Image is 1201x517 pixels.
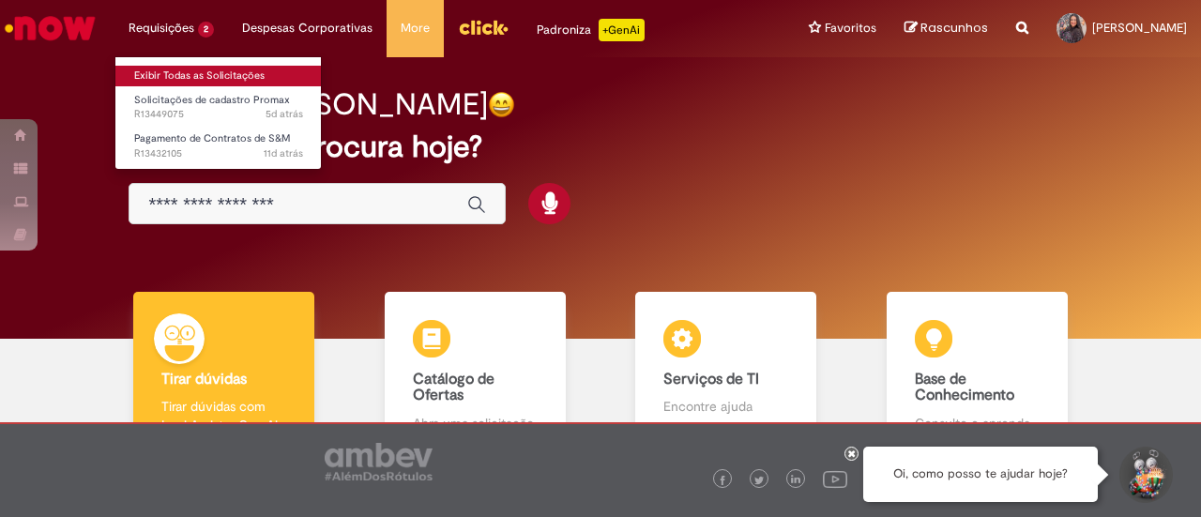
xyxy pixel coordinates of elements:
[99,292,350,454] a: Tirar dúvidas Tirar dúvidas com Lupi Assist e Gen Ai
[663,370,759,388] b: Serviços de TI
[325,443,433,480] img: logo_footer_ambev_rotulo_gray.png
[350,292,601,454] a: Catálogo de Ofertas Abra uma solicitação
[599,19,645,41] p: +GenAi
[115,90,322,125] a: Aberto R13449075 : Solicitações de cadastro Promax
[114,56,322,170] ul: Requisições
[458,13,509,41] img: click_logo_yellow_360x200.png
[905,20,988,38] a: Rascunhos
[161,370,247,388] b: Tirar dúvidas
[791,475,800,486] img: logo_footer_linkedin.png
[1117,447,1173,503] button: Iniciar Conversa de Suporte
[852,292,1103,454] a: Base de Conhecimento Consulte e aprenda
[264,146,303,160] span: 11d atrás
[115,129,322,163] a: Aberto R13432105 : Pagamento de Contratos de S&M
[134,131,290,145] span: Pagamento de Contratos de S&M
[413,414,538,433] p: Abra uma solicitação
[537,19,645,41] div: Padroniza
[823,466,847,491] img: logo_footer_youtube.png
[129,130,1072,163] h2: O que você procura hoje?
[915,370,1014,405] b: Base de Conhecimento
[920,19,988,37] span: Rascunhos
[863,447,1098,502] div: Oi, como posso te ajudar hoje?
[161,397,286,434] p: Tirar dúvidas com Lupi Assist e Gen Ai
[600,292,852,454] a: Serviços de TI Encontre ajuda
[134,107,303,122] span: R13449075
[129,19,194,38] span: Requisições
[198,22,214,38] span: 2
[915,414,1040,433] p: Consulte e aprenda
[264,146,303,160] time: 20/08/2025 11:52:45
[266,107,303,121] time: 26/08/2025 15:28:18
[115,66,322,86] a: Exibir Todas as Solicitações
[718,476,727,485] img: logo_footer_facebook.png
[1092,20,1187,36] span: [PERSON_NAME]
[266,107,303,121] span: 5d atrás
[134,93,290,107] span: Solicitações de cadastro Promax
[754,476,764,485] img: logo_footer_twitter.png
[242,19,372,38] span: Despesas Corporativas
[2,9,99,47] img: ServiceNow
[401,19,430,38] span: More
[825,19,876,38] span: Favoritos
[663,397,788,416] p: Encontre ajuda
[413,370,494,405] b: Catálogo de Ofertas
[134,146,303,161] span: R13432105
[488,91,515,118] img: happy-face.png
